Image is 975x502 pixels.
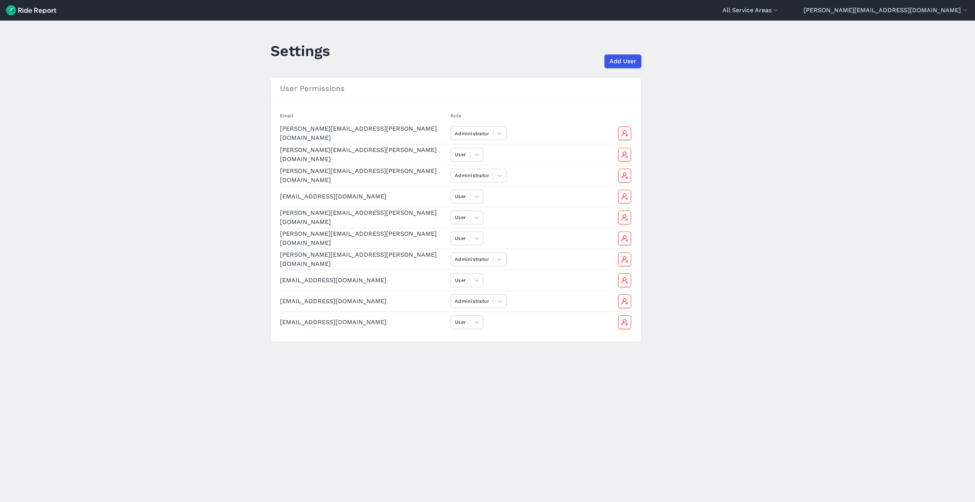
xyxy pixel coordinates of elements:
[455,256,489,263] div: Administrator
[270,40,330,61] h1: Settings
[280,270,448,291] td: [EMAIL_ADDRESS][DOMAIN_NAME]
[455,151,466,158] div: User
[455,172,489,179] div: Administrator
[6,5,56,15] img: Ride Report
[280,186,448,207] td: [EMAIL_ADDRESS][DOMAIN_NAME]
[280,144,448,165] td: [PERSON_NAME][EMAIL_ADDRESS][PERSON_NAME][DOMAIN_NAME]
[455,214,466,221] div: User
[271,78,641,99] h3: User Permissions
[455,277,466,284] div: User
[280,291,448,312] td: [EMAIL_ADDRESS][DOMAIN_NAME]
[451,112,461,119] button: Role
[280,228,448,249] td: [PERSON_NAME][EMAIL_ADDRESS][PERSON_NAME][DOMAIN_NAME]
[280,312,448,333] td: [EMAIL_ADDRESS][DOMAIN_NAME]
[280,112,293,119] button: Email
[609,57,636,66] span: Add User
[280,249,448,270] td: [PERSON_NAME][EMAIL_ADDRESS][PERSON_NAME][DOMAIN_NAME]
[722,6,780,15] button: All Service Areas
[455,193,466,200] div: User
[455,318,466,326] div: User
[280,123,448,144] td: [PERSON_NAME][EMAIL_ADDRESS][PERSON_NAME][DOMAIN_NAME]
[804,6,969,15] button: [PERSON_NAME][EMAIL_ADDRESS][DOMAIN_NAME]
[455,235,466,242] div: User
[280,207,448,228] td: [PERSON_NAME][EMAIL_ADDRESS][PERSON_NAME][DOMAIN_NAME]
[455,130,489,137] div: Administrator
[604,54,641,68] button: Add User
[280,165,448,186] td: [PERSON_NAME][EMAIL_ADDRESS][PERSON_NAME][DOMAIN_NAME]
[455,297,489,305] div: Administrator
